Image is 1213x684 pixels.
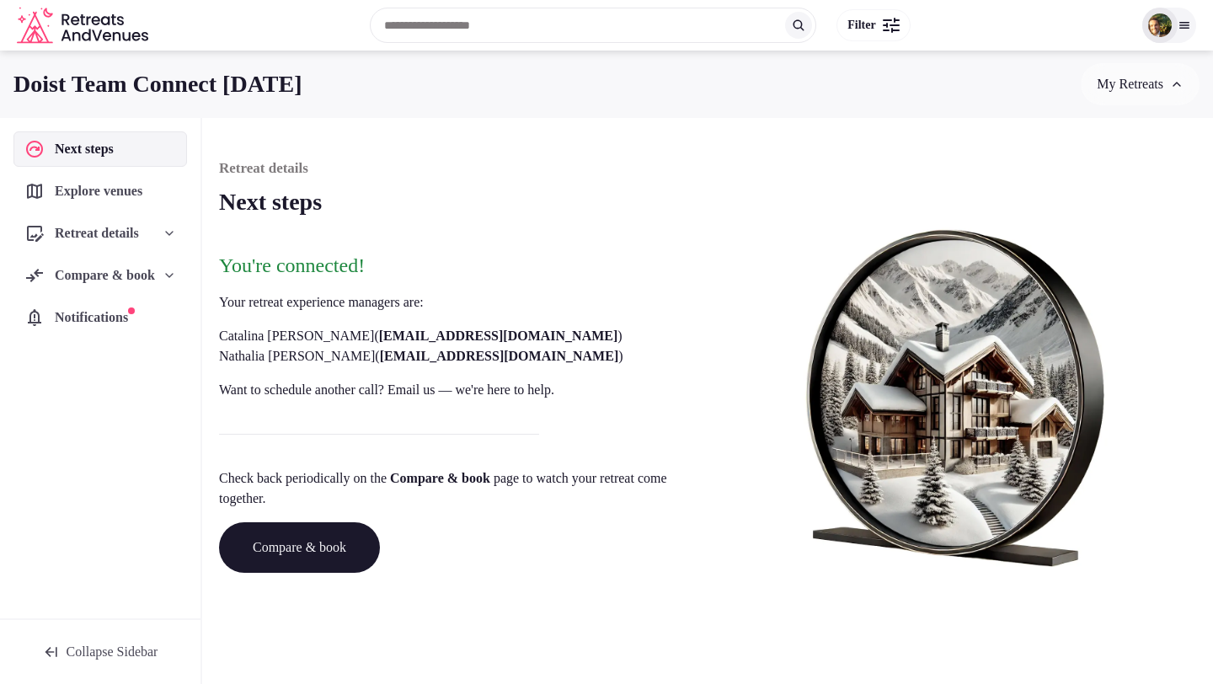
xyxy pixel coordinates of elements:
[379,329,618,343] a: [EMAIL_ADDRESS][DOMAIN_NAME]
[380,349,619,363] a: [EMAIL_ADDRESS][DOMAIN_NAME]
[1148,13,1172,37] img: chase
[836,9,910,41] button: Filter
[55,181,149,201] span: Explore venues
[219,468,701,509] p: Check back periodically on the page to watch your retreat come together.
[17,7,152,45] a: Visit the homepage
[55,265,155,286] span: Compare & book
[390,471,490,485] a: Compare & book
[219,522,380,573] a: Compare & book
[55,139,120,159] span: Next steps
[1097,76,1163,93] span: My Retreats
[219,185,1196,218] h1: Next steps
[13,633,187,671] button: Collapse Sidebar
[219,380,701,400] p: Want to schedule another call? Email us — we're here to help.
[13,131,187,167] a: Next steps
[17,7,152,45] svg: Retreats and Venues company logo
[67,644,158,660] span: Collapse Sidebar
[219,158,1196,179] p: Retreat details
[55,307,135,328] span: Notifications
[13,300,187,335] a: Notifications
[13,67,302,100] h1: Doist Team Connect [DATE]
[219,346,701,366] li: Nathalia [PERSON_NAME] ( )
[782,218,1129,567] img: Winter chalet retreat in picture frame
[219,252,701,279] h2: You're connected!
[219,292,701,313] p: Your retreat experience manager s are :
[13,174,187,209] a: Explore venues
[55,223,139,243] span: Retreat details
[847,17,875,34] span: Filter
[1081,63,1200,105] button: My Retreats
[219,326,701,346] li: Catalina [PERSON_NAME] ( )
